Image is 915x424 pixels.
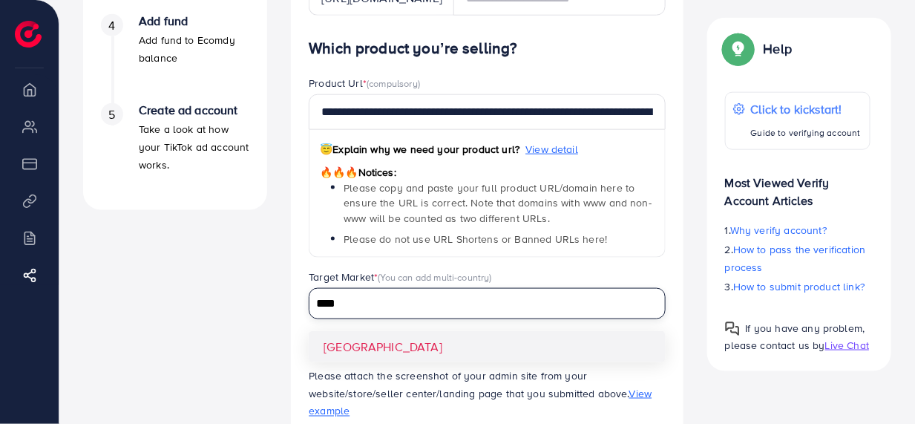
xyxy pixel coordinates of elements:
span: Why verify account? [730,223,827,238]
span: (compulsory) [367,76,420,90]
p: Please attach the screenshot of your admin site from your website/store/seller center/landing pag... [309,367,666,420]
li: Add fund [83,14,267,103]
h4: Which product you’re selling? [309,39,666,58]
h4: Create ad account [139,103,249,117]
h4: Add fund [139,14,249,28]
label: Product Url [309,76,420,91]
span: How to pass the verification process [725,242,866,275]
iframe: Chat [852,357,904,413]
p: 2. [725,241,870,276]
span: 🔥🔥🔥 [320,165,358,180]
li: [GEOGRAPHIC_DATA] [309,331,666,363]
img: logo [15,21,42,48]
span: Explain why we need your product url? [320,142,519,157]
p: Help [764,40,793,58]
p: Take a look at how your TikTok ad account works. [139,120,249,174]
img: Popup guide [725,322,740,336]
span: How to submit product link? [733,279,865,294]
span: Notices: [320,165,396,180]
span: 4 [108,17,115,34]
div: Search for option [309,288,666,319]
span: If you have any problem, please contact us by [725,321,865,353]
p: Add fund to Ecomdy balance [139,31,249,67]
input: Search for option [311,293,646,316]
span: (You can add multi-country) [378,270,492,284]
span: 😇 [320,142,332,157]
p: 3. [725,278,870,296]
p: Guide to verifying account [751,124,861,142]
span: View detail [525,142,578,157]
span: 5 [108,106,115,123]
label: Target Market [309,270,492,284]
span: View example [309,386,652,419]
p: Click to kickstart! [751,100,861,118]
img: Popup guide [725,36,752,62]
span: Please do not use URL Shortens or Banned URLs here! [344,232,607,247]
span: Please copy and paste your full product URL/domain here to ensure the URL is correct. Note that d... [344,180,652,226]
span: Live Chat [825,338,869,353]
p: Most Viewed Verify Account Articles [725,162,870,209]
p: 1. [725,221,870,239]
li: Create ad account [83,103,267,192]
